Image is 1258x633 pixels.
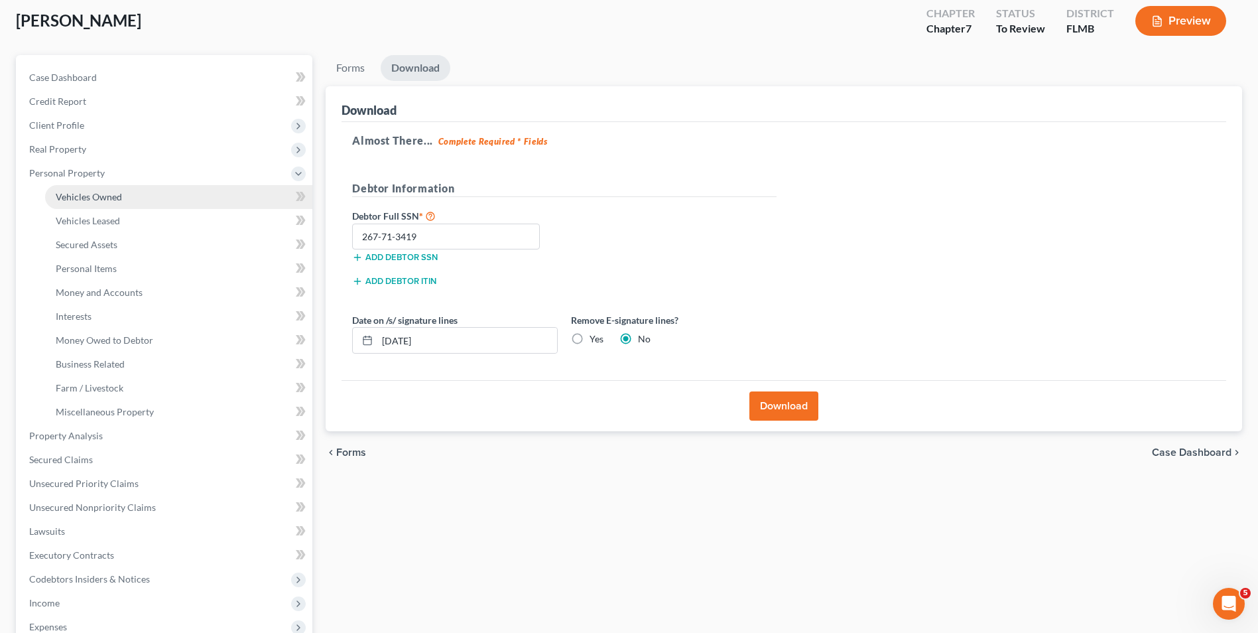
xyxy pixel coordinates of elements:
[352,224,540,250] input: XXX-XX-XXXX
[19,496,312,520] a: Unsecured Nonpriority Claims
[56,239,117,250] span: Secured Assets
[29,597,60,608] span: Income
[352,313,458,327] label: Date on /s/ signature lines
[45,257,312,281] a: Personal Items
[966,22,972,35] span: 7
[56,263,117,274] span: Personal Items
[749,391,818,421] button: Download
[56,191,122,202] span: Vehicles Owned
[29,96,86,107] span: Credit Report
[29,430,103,441] span: Property Analysis
[1240,588,1251,598] span: 5
[29,502,156,513] span: Unsecured Nonpriority Claims
[29,478,139,489] span: Unsecured Priority Claims
[352,252,438,263] button: Add debtor SSN
[19,66,312,90] a: Case Dashboard
[29,119,84,131] span: Client Profile
[590,332,603,346] label: Yes
[638,332,651,346] label: No
[16,11,141,30] span: [PERSON_NAME]
[19,543,312,567] a: Executory Contracts
[29,549,114,561] span: Executory Contracts
[29,167,105,178] span: Personal Property
[996,21,1045,36] div: To Review
[352,276,436,287] button: Add debtor ITIN
[45,209,312,233] a: Vehicles Leased
[926,6,975,21] div: Chapter
[1135,6,1226,36] button: Preview
[352,180,777,197] h5: Debtor Information
[1213,588,1245,620] iframe: Intercom live chat
[326,447,336,458] i: chevron_left
[1152,447,1231,458] span: Case Dashboard
[19,424,312,448] a: Property Analysis
[352,133,1216,149] h5: Almost There...
[45,305,312,328] a: Interests
[19,90,312,113] a: Credit Report
[381,55,450,81] a: Download
[377,328,557,353] input: MM/DD/YYYY
[1231,447,1242,458] i: chevron_right
[342,102,397,118] div: Download
[19,520,312,543] a: Lawsuits
[56,334,153,346] span: Money Owed to Debtor
[56,215,120,226] span: Vehicles Leased
[29,573,150,585] span: Codebtors Insiders & Notices
[926,21,975,36] div: Chapter
[326,447,384,458] button: chevron_left Forms
[19,472,312,496] a: Unsecured Priority Claims
[996,6,1045,21] div: Status
[45,185,312,209] a: Vehicles Owned
[571,313,777,327] label: Remove E-signature lines?
[45,233,312,257] a: Secured Assets
[45,328,312,352] a: Money Owed to Debtor
[56,311,92,322] span: Interests
[56,406,154,417] span: Miscellaneous Property
[29,621,67,632] span: Expenses
[45,281,312,305] a: Money and Accounts
[1152,447,1242,458] a: Case Dashboard chevron_right
[45,352,312,376] a: Business Related
[1066,6,1114,21] div: District
[29,526,65,537] span: Lawsuits
[29,143,86,155] span: Real Property
[19,448,312,472] a: Secured Claims
[326,55,375,81] a: Forms
[336,447,366,458] span: Forms
[438,136,548,147] strong: Complete Required * Fields
[29,72,97,83] span: Case Dashboard
[29,454,93,465] span: Secured Claims
[56,382,123,393] span: Farm / Livestock
[346,208,564,224] label: Debtor Full SSN
[56,358,125,370] span: Business Related
[45,376,312,400] a: Farm / Livestock
[56,287,143,298] span: Money and Accounts
[1066,21,1114,36] div: FLMB
[45,400,312,424] a: Miscellaneous Property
